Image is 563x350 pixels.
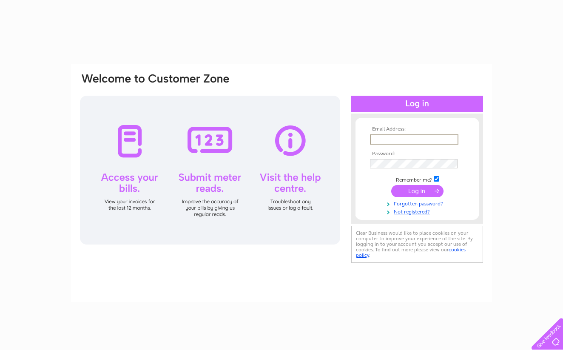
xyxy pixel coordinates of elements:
th: Email Address: [368,126,466,132]
input: Submit [391,185,444,197]
th: Password: [368,151,466,157]
div: Clear Business would like to place cookies on your computer to improve your experience of the sit... [351,226,483,263]
a: Forgotten password? [370,199,466,207]
a: cookies policy [356,247,466,258]
td: Remember me? [368,175,466,183]
a: Not registered? [370,207,466,215]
